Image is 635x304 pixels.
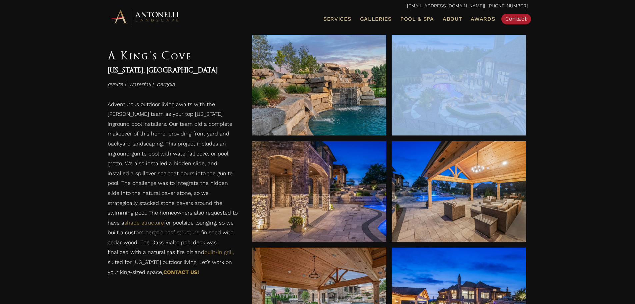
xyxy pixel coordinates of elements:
a: shade structure [124,219,164,226]
a: [EMAIL_ADDRESS][DOMAIN_NAME] [407,3,484,8]
a: built-in grill [204,249,233,255]
span: Services [323,16,351,22]
span: Galleries [360,16,392,22]
a: About [440,15,465,23]
a: Services [321,15,354,23]
a: Awards [468,15,498,23]
a: Pool & Spa [398,15,437,23]
span: Contact [505,16,527,22]
span: About [443,16,462,22]
a: Galleries [357,15,394,23]
span: Pool & Spa [400,16,434,22]
p: | [PHONE_NUMBER] [108,2,528,10]
a: Contact [501,14,531,24]
h4: [US_STATE], [GEOGRAPHIC_DATA] [108,65,239,76]
em: gunite | waterfall | pergola [108,81,175,87]
a: CONTACT US! [163,269,199,275]
h1: A King's Cove [108,46,239,65]
p: Adventurous outdoor living awaits with the [PERSON_NAME] team as your top [US_STATE] inground poo... [108,99,239,280]
span: Awards [471,16,495,22]
img: Antonelli Horizontal Logo [108,7,181,26]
